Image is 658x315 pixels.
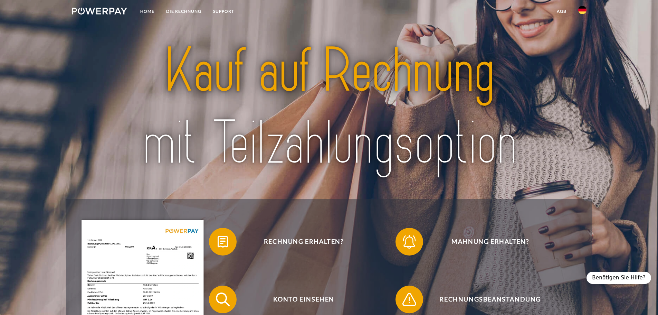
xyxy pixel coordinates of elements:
button: Rechnungsbeanstandung [395,286,575,313]
img: qb_bell.svg [401,233,418,250]
img: title-powerpay_de.svg [97,31,561,183]
img: qb_bill.svg [214,233,231,250]
a: Home [134,5,160,18]
button: Rechnung erhalten? [209,228,389,256]
span: Konto einsehen [219,286,388,313]
img: logo-powerpay-white.svg [72,8,127,15]
div: Benötigen Sie Hilfe? [587,272,651,284]
a: DIE RECHNUNG [160,5,207,18]
span: Rechnung erhalten? [219,228,388,256]
span: Rechnungsbeanstandung [406,286,575,313]
img: qb_search.svg [214,291,231,308]
a: agb [551,5,572,18]
a: SUPPORT [207,5,240,18]
button: Mahnung erhalten? [395,228,575,256]
img: qb_warning.svg [401,291,418,308]
img: de [578,6,587,14]
span: Mahnung erhalten? [406,228,575,256]
iframe: Schaltfläche zum Öffnen des Messaging-Fensters [630,287,652,309]
button: Konto einsehen [209,286,389,313]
